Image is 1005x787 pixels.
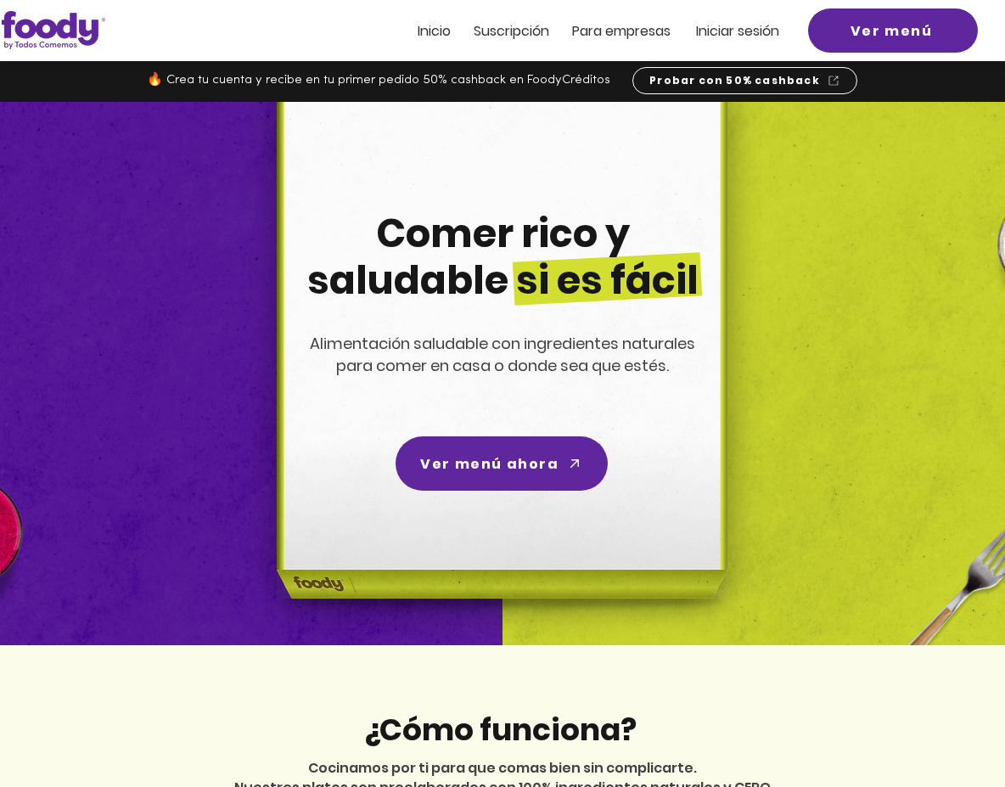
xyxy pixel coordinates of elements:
[308,758,697,778] span: Cocinamos por ti para que comas bien sin complicarte.
[310,333,695,376] span: Alimentación saludable con ingredientes naturales para comer en casa o donde sea que estés.
[696,24,779,38] a: Iniciar sesión
[649,73,820,88] span: Probar con 50% cashback
[418,24,451,38] a: Inicio
[474,21,549,41] span: Suscripción
[632,67,857,94] a: Probar con 50% cashback
[396,436,608,491] a: Ver menú ahora
[420,453,559,475] span: Ver menú ahora
[696,21,779,41] span: Iniciar sesión
[588,21,671,41] span: ra empresas
[229,102,769,645] img: headline-center-compress.png
[363,708,637,751] span: ¿Cómo funciona?
[147,74,610,87] span: 🔥 Crea tu cuenta y recibe en tu primer pedido 50% cashback en FoodyCréditos
[572,21,588,41] span: Pa
[2,11,105,49] img: Logo_Foody V2.0.0 (3).png
[418,21,451,41] span: Inicio
[307,206,699,307] span: Comer rico y saludable si es fácil
[851,20,933,42] span: Ver menú
[907,689,988,770] iframe: Messagebird Livechat Widget
[572,24,671,38] a: Para empresas
[808,8,978,53] a: Ver menú
[474,24,549,38] a: Suscripción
